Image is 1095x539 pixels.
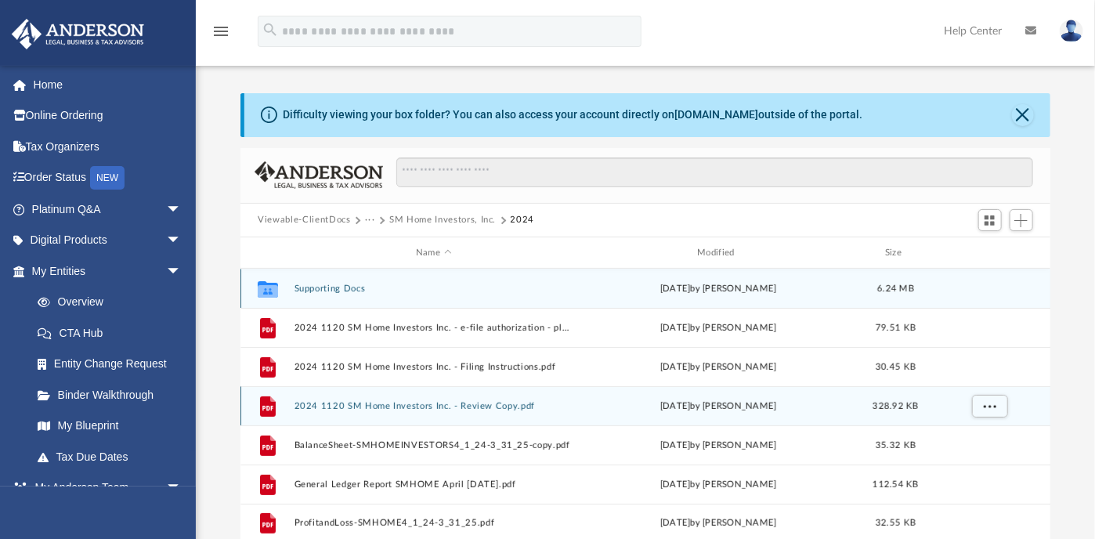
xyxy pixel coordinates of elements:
span: [DATE] [660,402,691,411]
a: [DOMAIN_NAME] [674,108,758,121]
img: Anderson Advisors Platinum Portal [7,19,149,49]
div: [DATE] by [PERSON_NAME] [580,478,858,492]
i: menu [211,22,230,41]
div: Modified [579,246,858,260]
a: Digital Productsarrow_drop_down [11,225,205,256]
span: arrow_drop_down [166,225,197,257]
span: arrow_drop_down [166,472,197,505]
a: Online Ordering [11,100,205,132]
button: Switch to Grid View [978,209,1002,231]
a: My Blueprint [22,411,197,442]
div: NEW [90,166,125,190]
span: 35.32 KB [876,441,916,450]
button: Add [1010,209,1033,231]
div: Size [865,246,927,260]
a: My Entitiesarrow_drop_down [11,255,205,287]
a: menu [211,30,230,41]
button: Supporting Docs [295,284,573,294]
a: Overview [22,287,205,318]
div: id [934,246,1044,260]
button: SM Home Investors, Inc. [389,213,496,227]
button: BalanceSheet-SMHOMEINVESTORS4_1_24-3_31_25-copy.pdf [295,440,573,450]
span: 30.45 KB [876,363,916,371]
span: [DATE] [660,324,691,332]
button: 2024 [511,213,535,227]
a: Entity Change Request [22,349,205,380]
span: 79.51 KB [876,324,916,332]
button: General Ledger Report SMHOME April [DATE].pdf [295,479,573,490]
a: Tax Due Dates [22,441,205,472]
button: Viewable-ClientDocs [258,213,350,227]
a: Home [11,69,205,100]
span: 6.24 MB [877,284,914,293]
div: Difficulty viewing your box folder? You can also access your account directly on outside of the p... [283,107,862,123]
img: User Pic [1060,20,1083,42]
a: Platinum Q&Aarrow_drop_down [11,194,205,225]
a: CTA Hub [22,317,205,349]
a: Order StatusNEW [11,162,205,194]
div: [DATE] by [PERSON_NAME] [580,517,858,531]
button: Close [1012,104,1034,126]
button: More options [972,395,1008,418]
span: 328.92 KB [873,402,919,411]
div: by [PERSON_NAME] [580,321,858,335]
span: 112.54 KB [873,480,919,489]
span: arrow_drop_down [166,255,197,288]
a: Binder Walkthrough [22,379,205,411]
div: Name [294,246,573,260]
button: ProfitandLoss-SMHOME4_1_24-3_31_25.pdf [295,519,573,529]
span: [DATE] [660,363,691,371]
span: 32.55 KB [876,519,916,528]
button: 2024 1120 SM Home Investors Inc. - Review Copy.pdf [295,401,573,411]
span: arrow_drop_down [166,194,197,226]
a: Tax Organizers [11,131,205,162]
div: by [PERSON_NAME] [580,400,858,414]
i: search [262,21,279,38]
button: 2024 1120 SM Home Investors Inc. - e-file authorization - please sign.pdf [295,323,573,333]
div: by [PERSON_NAME] [580,360,858,374]
div: [DATE] by [PERSON_NAME] [580,282,858,296]
div: [DATE] by [PERSON_NAME] [580,439,858,453]
input: Search files and folders [396,157,1033,187]
button: 2024 1120 SM Home Investors Inc. - Filing Instructions.pdf [295,362,573,372]
a: My Anderson Teamarrow_drop_down [11,472,197,504]
div: id [248,246,287,260]
button: ··· [365,213,375,227]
